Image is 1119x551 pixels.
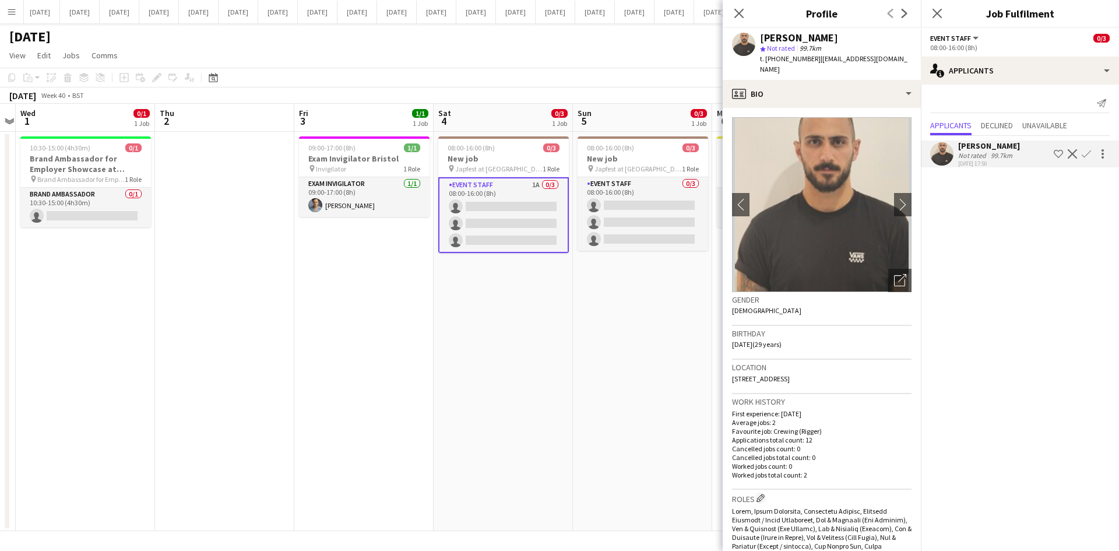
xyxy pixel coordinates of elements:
button: [DATE] [298,1,337,23]
h3: New job [578,153,708,164]
a: Edit [33,48,55,63]
span: 3 [297,114,308,128]
span: [DATE] (29 years) [732,340,782,349]
button: [DATE] [615,1,654,23]
h3: Job Fulfilment [921,6,1119,21]
button: [DATE] [377,1,417,23]
span: 1 Role [682,164,699,173]
p: Average jobs: 2 [732,418,912,427]
span: [DEMOGRAPHIC_DATA] [732,306,801,315]
span: Japfest at [GEOGRAPHIC_DATA] [594,164,682,173]
div: Open photos pop-in [888,269,912,292]
span: 1 Role [403,164,420,173]
h3: Birthday [732,328,912,339]
div: Bio [723,80,921,108]
button: [DATE] [60,1,100,23]
img: Crew avatar or photo [732,117,912,292]
div: [DATE] 17:50 [958,160,1020,167]
div: 09:00-17:00 (8h)1/1Exam Invigilator Bristol Invigilator1 RoleExam Invigilator1/109:00-17:00 (8h)[... [299,136,430,217]
button: Event Staff [930,34,980,43]
div: Applicants [921,57,1119,85]
span: Unavailable [1022,121,1067,129]
h3: Profile [723,6,921,21]
app-card-role: Event Staff0/308:00-16:00 (8h) [578,177,708,251]
div: 1 Job [691,119,706,128]
span: 2 [158,114,174,128]
span: 0/3 [691,109,707,118]
button: [DATE] [139,1,179,23]
span: 0/3 [1093,34,1110,43]
button: [DATE] [100,1,139,23]
span: 08:00-16:00 (8h) [587,143,634,152]
span: Week 40 [38,91,68,100]
h3: Work history [732,396,912,407]
span: 0/3 [682,143,699,152]
span: [STREET_ADDRESS] [732,374,790,383]
span: Jobs [62,50,80,61]
div: 1 Job [413,119,428,128]
h3: Exam Invigilator Bristol [299,153,430,164]
h3: New job [438,153,569,164]
span: Not rated [767,44,795,52]
app-card-role: Exam Invigilator1/109:00-17:00 (8h)[PERSON_NAME] [299,177,430,217]
span: 1 [19,114,36,128]
app-job-card: 10:30-15:00 (4h30m)0/1Brand Ambassador for Employer Showcase at [GEOGRAPHIC_DATA] Brand Ambassado... [20,136,151,227]
div: 99.7km [988,151,1015,160]
div: 08:00-16:00 (8h) [930,43,1110,52]
button: [DATE] [496,1,536,23]
div: [DATE] [9,90,36,101]
span: Applicants [930,121,972,129]
span: 1/1 [404,143,420,152]
span: 0/1 [133,109,150,118]
p: Cancelled jobs count: 0 [732,444,912,453]
span: 0/1 [125,143,142,152]
button: [DATE] [417,1,456,23]
span: 5 [576,114,592,128]
p: Favourite job: Crewing (Rigger) [732,427,912,436]
div: 14:00-18:00 (4h)1/1Travel to [GEOGRAPHIC_DATA][PERSON_NAME] for [GEOGRAPHIC_DATA][PERSON_NAME] Jo... [717,136,847,227]
button: [DATE] [536,1,575,23]
span: View [9,50,26,61]
div: [PERSON_NAME] [958,141,1020,151]
span: 1/1 [412,109,428,118]
span: Japfest at [GEOGRAPHIC_DATA] [455,164,543,173]
div: BST [72,91,84,100]
span: Brand Ambassador for Employer Showcase at [GEOGRAPHIC_DATA] [37,175,125,184]
div: Not rated [958,151,988,160]
button: [DATE] [456,1,496,23]
app-job-card: 08:00-16:00 (8h)0/3New job Japfest at [GEOGRAPHIC_DATA]1 RoleEvent Staff0/308:00-16:00 (8h) [578,136,708,251]
button: [DATE] [179,1,219,23]
h1: [DATE] [9,28,51,45]
a: Comms [87,48,122,63]
span: t. [PHONE_NUMBER] [760,54,821,63]
span: Comms [92,50,118,61]
span: 1 Role [125,175,142,184]
span: Invigilator [316,164,346,173]
span: Sat [438,108,451,118]
button: [DATE] [337,1,377,23]
span: Mon [717,108,732,118]
h3: Location [732,362,912,373]
p: First experience: [DATE] [732,409,912,418]
a: Jobs [58,48,85,63]
span: 4 [437,114,451,128]
button: [DATE] [575,1,615,23]
app-job-card: 08:00-16:00 (8h)0/3New job Japfest at [GEOGRAPHIC_DATA]1 RoleEvent Staff1A0/308:00-16:00 (8h) [438,136,569,253]
div: 1 Job [134,119,149,128]
span: Edit [37,50,51,61]
span: Fri [299,108,308,118]
span: Declined [981,121,1013,129]
h3: Roles [732,492,912,504]
span: Thu [160,108,174,118]
p: Worked jobs total count: 2 [732,471,912,479]
span: 1 Role [543,164,559,173]
h3: Brand Ambassador for Employer Showcase at [GEOGRAPHIC_DATA] [20,153,151,174]
span: Sun [578,108,592,118]
app-card-role: Event Staff1A0/308:00-16:00 (8h) [438,177,569,253]
h3: Gender [732,294,912,305]
div: [PERSON_NAME] [760,33,838,43]
span: 10:30-15:00 (4h30m) [30,143,90,152]
button: [DATE] [694,1,734,23]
